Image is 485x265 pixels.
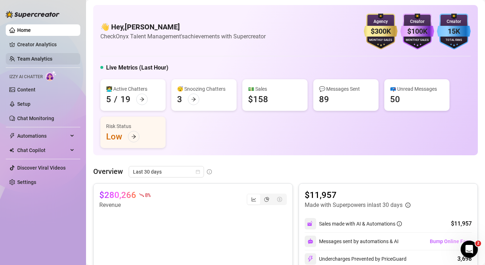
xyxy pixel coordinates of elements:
div: segmented control [247,194,287,205]
span: arrow-right [131,134,136,139]
img: Chat Copilot [9,148,14,153]
span: Bump Online Fans [430,238,471,244]
span: Izzy AI Chatter [9,74,43,80]
span: pie-chart [264,197,269,202]
div: $300K [364,26,398,37]
article: Made with Superpowers in last 30 days [305,201,403,209]
img: purple-badge-B9DA21FR.svg [400,14,434,49]
div: 😴 Snoozing Chatters [177,85,231,93]
div: $158 [248,94,268,105]
span: info-circle [405,203,410,208]
div: 3 [177,94,182,105]
div: $100K [400,26,434,37]
span: info-circle [207,169,212,174]
div: 💬 Messages Sent [319,85,373,93]
img: blue-badge-DgoSNQY1.svg [437,14,471,49]
div: $11,957 [451,219,472,228]
span: arrow-right [191,97,196,102]
div: 50 [390,94,400,105]
img: AI Chatter [46,71,57,81]
a: Team Analytics [17,56,52,62]
div: 5 [106,94,111,105]
a: Discover Viral Videos [17,165,66,171]
div: 💵 Sales [248,85,302,93]
div: Creator [400,18,434,25]
span: info-circle [397,221,402,226]
span: thunderbolt [9,133,15,139]
img: svg%3e [307,221,314,227]
span: 2 [475,241,481,246]
div: 📪 Unread Messages [390,85,444,93]
span: 8 % [145,191,150,198]
div: 89 [319,94,329,105]
div: Monthly Sales [400,38,434,43]
span: arrow-right [139,97,144,102]
a: Settings [17,179,36,185]
iframe: Intercom live chat [461,241,478,258]
img: svg%3e [307,256,314,262]
a: Content [17,87,35,93]
a: Chat Monitoring [17,115,54,121]
div: 3,698 [457,255,472,263]
div: Undercharges Prevented by PriceGuard [305,253,406,265]
span: calendar [196,170,200,174]
a: Creator Analytics [17,39,75,50]
h5: Live Metrics (Last Hour) [106,63,168,72]
h4: 👋 Hey, [PERSON_NAME] [100,22,266,32]
span: Automations [17,130,68,142]
article: $11,957 [305,189,410,201]
article: Overview [93,166,123,177]
article: Check Onyx Talent Management's achievements with Supercreator [100,32,266,41]
div: 👩‍💻 Active Chatters [106,85,160,93]
span: fall [139,193,144,198]
div: Monthly Sales [364,38,398,43]
div: Risk Status [106,122,160,130]
img: gold-badge-CigiZidd.svg [364,14,398,49]
span: Last 30 days [133,166,200,177]
div: Sales made with AI & Automations [319,220,402,228]
span: dollar-circle [277,197,282,202]
a: Setup [17,101,30,107]
button: Bump Online Fans [429,236,472,247]
span: line-chart [251,197,256,202]
img: svg%3e [308,238,313,244]
article: $280,266 [99,189,136,201]
div: 15K [437,26,471,37]
article: Revenue [99,201,150,209]
div: Creator [437,18,471,25]
a: Home [17,27,31,33]
span: Chat Copilot [17,145,68,156]
div: Total Fans [437,38,471,43]
div: Messages sent by automations & AI [305,236,399,247]
div: Agency [364,18,398,25]
img: logo-BBDzfeDw.svg [6,11,60,18]
div: 19 [120,94,130,105]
